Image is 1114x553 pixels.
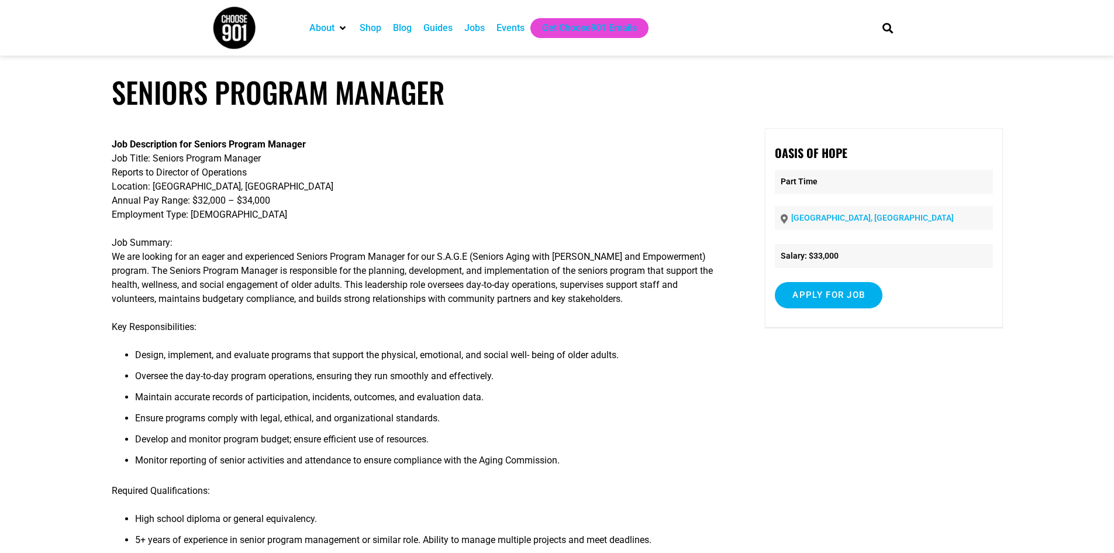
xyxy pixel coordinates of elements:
p: Part Time [775,170,992,194]
li: Maintain accurate records of participation, incidents, outcomes, and evaluation data. [135,390,721,411]
strong: Job Description for Seniors Program Manager [112,139,306,150]
p: Key Responsibilities: [112,320,721,334]
a: Get Choose901 Emails [542,21,637,35]
h1: Seniors Program Manager [112,75,1003,109]
a: Jobs [464,21,485,35]
li: Design, implement, and evaluate programs that support the physical, emotional, and social well- b... [135,348,721,369]
p: Job Title: Seniors Program Manager Reports to Director of Operations Location: [GEOGRAPHIC_DATA],... [112,138,721,222]
nav: Main nav [303,18,863,38]
li: High school diploma or general equivalency. [135,512,721,533]
li: Develop and monitor program budget; ensure efficient use of resources. [135,432,721,454]
a: Shop [360,21,381,35]
a: Events [496,21,525,35]
div: About [303,18,354,38]
a: [GEOGRAPHIC_DATA], [GEOGRAPHIC_DATA] [791,213,954,222]
li: Salary: $33,000 [775,244,992,268]
li: Monitor reporting of senior activities and attendance to ensure compliance with the Aging Commiss... [135,454,721,475]
p: Required Qualifications: [112,484,721,498]
p: Job Summary: We are looking for an eager and experienced Seniors Program Manager for our S.A.G.E ... [112,236,721,306]
strong: Oasis of Hope [775,144,847,162]
a: Blog [393,21,412,35]
li: Oversee the day-to-day program operations, ensuring they run smoothly and effectively. [135,369,721,390]
a: Guides [423,21,453,35]
input: Apply for job [775,282,882,308]
div: Search [878,18,897,37]
li: Ensure programs comply with legal, ethical, and organizational standards. [135,411,721,432]
a: About [309,21,334,35]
